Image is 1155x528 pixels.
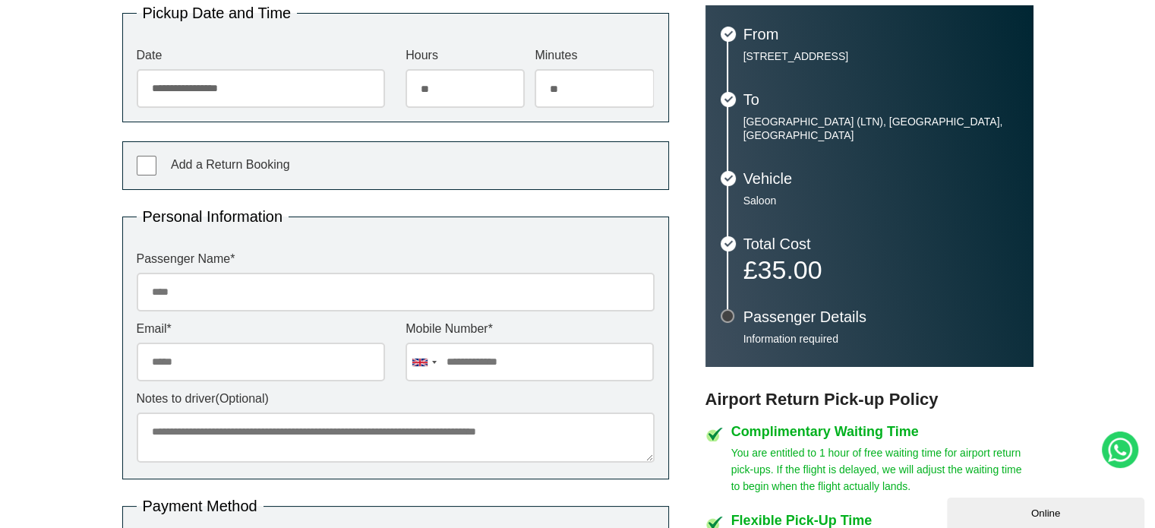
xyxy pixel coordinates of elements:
[743,332,1018,346] p: Information required
[406,49,525,62] label: Hours
[743,115,1018,142] p: [GEOGRAPHIC_DATA] (LTN), [GEOGRAPHIC_DATA], [GEOGRAPHIC_DATA]
[216,392,269,405] span: (Optional)
[137,49,385,62] label: Date
[137,5,298,21] legend: Pickup Date and Time
[535,49,654,62] label: Minutes
[705,390,1034,409] h3: Airport Return Pick-up Policy
[137,253,655,265] label: Passenger Name
[743,236,1018,251] h3: Total Cost
[743,259,1018,280] p: £
[731,425,1034,438] h4: Complimentary Waiting Time
[947,495,1147,528] iframe: chat widget
[137,393,655,405] label: Notes to driver
[731,514,1034,527] h4: Flexible Pick-Up Time
[137,323,385,335] label: Email
[406,323,654,335] label: Mobile Number
[406,343,441,381] div: United Kingdom: +44
[743,49,1018,63] p: [STREET_ADDRESS]
[757,255,822,284] span: 35.00
[137,156,156,175] input: Add a Return Booking
[743,92,1018,107] h3: To
[743,194,1018,207] p: Saloon
[171,158,290,171] span: Add a Return Booking
[137,209,289,224] legend: Personal Information
[743,27,1018,42] h3: From
[731,444,1034,495] p: You are entitled to 1 hour of free waiting time for airport return pick-ups. If the flight is del...
[137,498,264,514] legend: Payment Method
[743,309,1018,324] h3: Passenger Details
[743,171,1018,186] h3: Vehicle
